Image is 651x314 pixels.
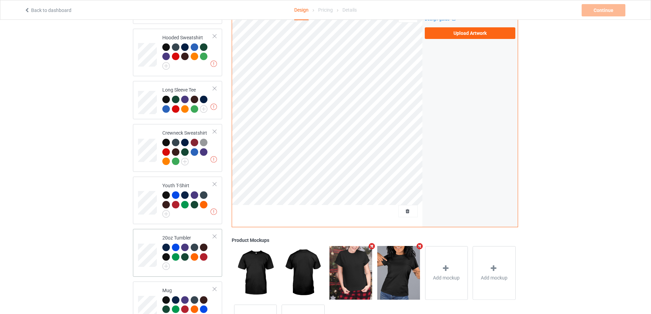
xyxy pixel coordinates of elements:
[162,34,213,67] div: Hooded Sweatshirt
[234,246,277,299] img: regular.jpg
[318,0,333,19] div: Pricing
[133,177,222,224] div: Youth T-Shirt
[211,104,217,110] img: exclamation icon
[211,60,217,67] img: exclamation icon
[200,105,207,113] img: svg+xml;base64,PD94bWwgdmVyc2lvbj0iMS4wIiBlbmNvZGluZz0iVVRGLTgiPz4KPHN2ZyB3aWR0aD0iMjJweCIgaGVpZ2...
[211,156,217,163] img: exclamation icon
[211,208,217,215] img: exclamation icon
[329,246,372,299] img: regular.jpg
[473,246,516,300] div: Add mockup
[425,246,468,300] div: Add mockup
[181,158,189,165] img: svg+xml;base64,PD94bWwgdmVyc2lvbj0iMS4wIiBlbmNvZGluZz0iVVRGLTgiPz4KPHN2ZyB3aWR0aD0iMjJweCIgaGVpZ2...
[433,274,460,281] span: Add mockup
[282,246,324,299] img: regular.jpg
[162,86,213,112] div: Long Sleeve Tee
[377,246,420,299] img: regular.jpg
[133,124,222,172] div: Crewneck Sweatshirt
[162,234,213,268] div: 20oz Tumbler
[425,27,515,39] label: Upload Artwork
[24,8,71,13] a: Back to dashboard
[162,210,170,218] img: svg+xml;base64,PD94bWwgdmVyc2lvbj0iMS4wIiBlbmNvZGluZz0iVVRGLTgiPz4KPHN2ZyB3aWR0aD0iMjJweCIgaGVpZ2...
[342,0,357,19] div: Details
[294,0,309,20] div: Design
[162,62,170,70] img: svg+xml;base64,PD94bWwgdmVyc2lvbj0iMS4wIiBlbmNvZGluZz0iVVRGLTgiPz4KPHN2ZyB3aWR0aD0iMjJweCIgaGVpZ2...
[162,262,170,270] img: svg+xml;base64,PD94bWwgdmVyc2lvbj0iMS4wIiBlbmNvZGluZz0iVVRGLTgiPz4KPHN2ZyB3aWR0aD0iMjJweCIgaGVpZ2...
[162,129,213,165] div: Crewneck Sweatshirt
[133,29,222,76] div: Hooded Sweatshirt
[133,81,222,119] div: Long Sleeve Tee
[232,237,518,244] div: Product Mockups
[481,274,507,281] span: Add mockup
[415,243,424,250] i: Remove mockup
[162,182,213,215] div: Youth T-Shirt
[133,229,222,276] div: 20oz Tumbler
[368,243,376,250] i: Remove mockup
